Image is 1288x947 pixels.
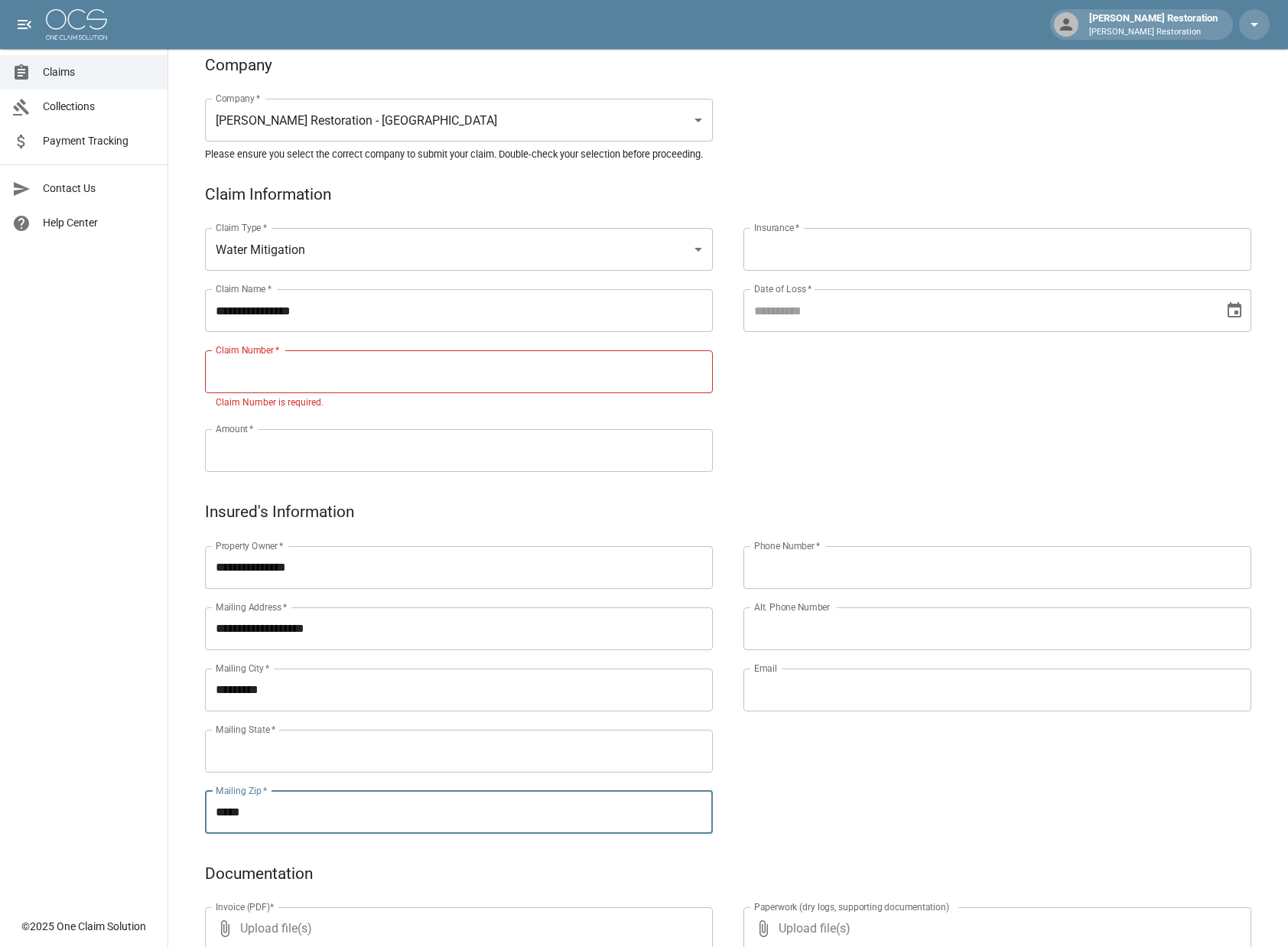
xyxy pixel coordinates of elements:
[754,662,777,675] label: Email
[216,600,287,613] label: Mailing Address
[205,148,1251,161] h5: Please ensure you select the correct company to submit your claim. Double-check your selection be...
[216,92,261,105] label: Company
[46,9,107,40] img: ocs-logo-white-transparent.png
[43,133,155,149] span: Payment Tracking
[43,64,155,80] span: Claims
[754,539,820,552] label: Phone Number
[43,99,155,115] span: Collections
[216,422,254,435] label: Amount
[1089,26,1218,39] p: [PERSON_NAME] Restoration
[754,221,799,234] label: Insurance
[1219,295,1250,326] button: Choose date
[216,343,279,356] label: Claim Number
[216,900,275,913] label: Invoice (PDF)*
[1083,11,1224,38] div: [PERSON_NAME] Restoration
[216,282,272,295] label: Claim Name
[216,539,284,552] label: Property Owner
[216,395,702,411] p: Claim Number is required.
[21,919,146,934] div: © 2025 One Claim Solution
[205,228,713,271] div: Water Mitigation
[754,900,949,913] label: Paperwork (dry logs, supporting documentation)
[205,99,713,142] div: [PERSON_NAME] Restoration - [GEOGRAPHIC_DATA]
[43,215,155,231] span: Help Center
[754,282,812,295] label: Date of Loss
[216,784,268,797] label: Mailing Zip
[754,600,830,613] label: Alt. Phone Number
[9,9,40,40] button: open drawer
[216,723,275,736] label: Mailing State
[43,181,155,197] span: Contact Us
[216,662,270,675] label: Mailing City
[216,221,267,234] label: Claim Type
